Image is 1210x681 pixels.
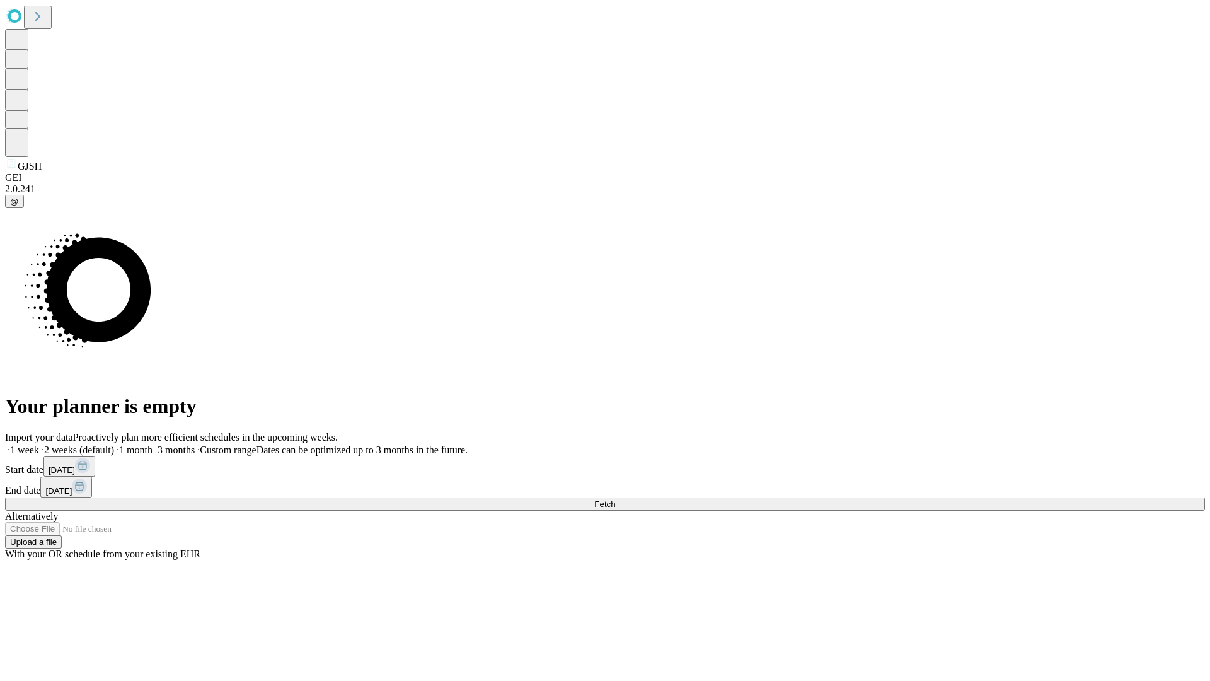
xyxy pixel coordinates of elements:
div: GEI [5,172,1205,183]
span: [DATE] [49,465,75,475]
div: End date [5,477,1205,498]
span: 1 month [119,445,153,455]
span: With your OR schedule from your existing EHR [5,549,200,559]
button: Upload a file [5,535,62,549]
span: Dates can be optimized up to 3 months in the future. [256,445,468,455]
span: Custom range [200,445,256,455]
span: 2 weeks (default) [44,445,114,455]
span: 3 months [158,445,195,455]
span: @ [10,197,19,206]
span: Alternatively [5,511,58,521]
h1: Your planner is empty [5,395,1205,418]
span: GJSH [18,161,42,172]
button: Fetch [5,498,1205,511]
button: [DATE] [40,477,92,498]
div: Start date [5,456,1205,477]
button: @ [5,195,24,208]
span: 1 week [10,445,39,455]
button: [DATE] [43,456,95,477]
div: 2.0.241 [5,183,1205,195]
span: Fetch [594,499,615,509]
span: [DATE] [45,486,72,496]
span: Proactively plan more efficient schedules in the upcoming weeks. [73,432,338,443]
span: Import your data [5,432,73,443]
